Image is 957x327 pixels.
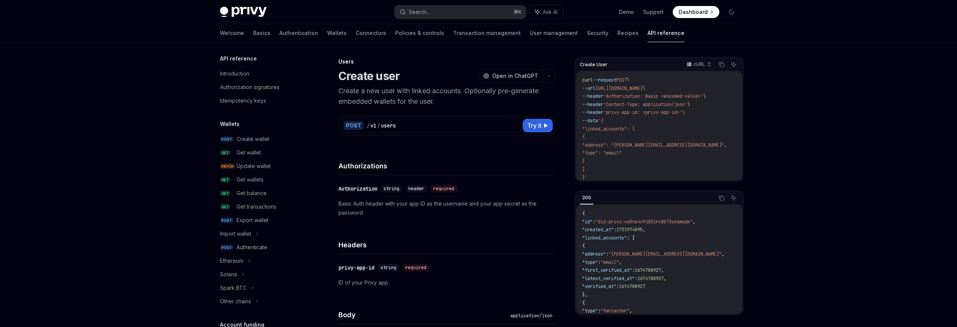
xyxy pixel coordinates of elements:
[582,251,606,257] span: "address"
[338,199,555,217] p: Basic Auth header with your app ID as the username and your app secret as the password.
[587,24,608,42] a: Security
[582,267,632,273] span: "first_verified_at"
[717,193,726,203] button: Copy the contents from the code block
[582,158,585,164] span: }
[220,150,231,156] span: GET
[344,121,364,130] div: POST
[356,24,386,42] a: Connectors
[214,173,310,186] a: GETGet wallets
[237,148,261,157] div: Get wallet
[627,77,629,83] span: \
[408,186,424,192] span: header
[395,24,444,42] a: Policies & controls
[220,245,234,250] span: POST
[627,235,635,241] span: : [
[338,278,555,287] p: ID of your Privy app.
[635,267,661,273] span: 1674788927
[601,308,629,314] span: "farcaster"
[582,259,598,265] span: "type"
[514,9,522,15] span: ⌘ K
[619,8,634,16] a: Demo
[673,6,719,18] a: Dashboard
[338,264,375,271] div: privy-app-id
[237,175,264,184] div: Get wallets
[619,259,622,265] span: ,
[582,101,603,107] span: --header
[580,62,607,68] span: Create User
[603,109,682,115] span: 'privy-app-id: <privy-app-id>'
[402,264,429,271] div: required
[582,150,622,156] span: "type": "email"
[338,185,378,192] div: Authorization
[693,61,705,67] p: cURL
[220,69,249,78] div: Introduction
[582,134,585,140] span: {
[220,24,244,42] a: Welcome
[377,122,380,129] div: /
[237,202,276,211] div: Get transactions
[682,109,685,115] span: \
[582,77,593,83] span: curl
[214,80,310,94] a: Authorization signatures
[523,119,553,132] button: Try it
[543,8,558,16] span: Ask AI
[616,283,619,289] span: :
[430,185,457,192] div: required
[220,218,234,223] span: POST
[214,146,310,159] a: GETGet wallet
[237,135,269,144] div: Create wallet
[220,297,251,306] div: Other chains
[629,308,632,314] span: ,
[582,126,635,132] span: "linked_accounts": [
[370,122,376,129] div: v1
[367,122,370,129] div: /
[603,101,687,107] span: 'Content-Type: application/json'
[214,186,310,200] a: GETGet balance
[338,310,507,320] h4: Body
[220,283,247,292] div: Spark BTC
[492,72,538,80] span: Open in ChatGPT
[338,161,555,171] h4: Authorizations
[214,159,310,173] a: PATCHUpdate wallet
[593,77,616,83] span: --request
[214,94,310,107] a: Idempotency keys
[214,241,310,254] a: POSTAuthenticate
[220,83,279,92] div: Authorization signatures
[582,227,614,233] span: "created_at"
[237,216,268,225] div: Export wallet
[220,163,235,169] span: PATCH
[703,93,706,99] span: \
[643,227,645,233] span: ,
[220,229,251,238] div: Import wallet
[582,308,598,314] span: "type"
[220,136,234,142] span: POST
[253,24,270,42] a: Basics
[595,85,643,91] span: [URL][DOMAIN_NAME]
[582,292,587,298] span: },
[582,93,603,99] span: --header
[722,251,724,257] span: ,
[582,243,585,249] span: {
[593,219,595,225] span: :
[338,58,555,65] div: Users
[530,5,563,19] button: Ask AI
[220,204,231,210] span: GET
[717,60,726,70] button: Copy the contents from the code block
[619,283,645,289] span: 1674788927
[220,256,243,265] div: Ethereum
[648,24,684,42] a: API reference
[220,120,240,129] h5: Wallets
[693,219,695,225] span: ,
[582,174,587,180] span: }'
[279,24,318,42] a: Authentication
[582,235,627,241] span: "linked_accounts"
[384,186,399,192] span: string
[606,251,608,257] span: :
[643,8,664,16] a: Support
[582,167,585,173] span: ]
[582,109,603,115] span: --header
[214,132,310,146] a: POSTCreate wallet
[214,200,310,213] a: GETGet transactions
[598,308,601,314] span: :
[220,54,257,63] h5: API reference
